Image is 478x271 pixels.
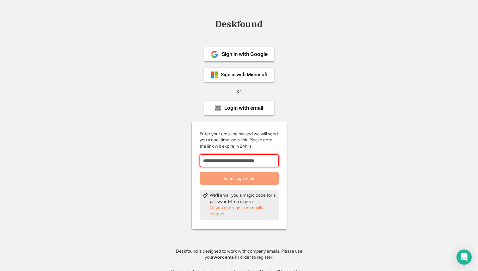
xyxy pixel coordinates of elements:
div: Sign in with Microsoft [221,72,268,77]
img: ms-symbollockup_mssymbol_19.png [211,71,218,79]
div: We'll email you a magic code for a password-free sign in. [210,192,276,205]
button: Send Login Link [200,172,279,185]
div: Or you can sign in manually instead. [210,205,276,217]
div: Login with email [224,105,263,111]
div: Sign in with Google [222,52,268,57]
div: or [237,88,241,95]
div: Deskfound [212,19,266,29]
div: Open Intercom Messenger [456,249,472,265]
div: Enter your email below and we will send you a one-time login link. Please note the link will expi... [200,131,279,150]
div: Deskfound is designed to work with company emails. Please use your in order to register. [168,248,310,261]
img: 1024px-Google__G__Logo.svg.png [211,51,218,58]
strong: work email [214,255,236,260]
